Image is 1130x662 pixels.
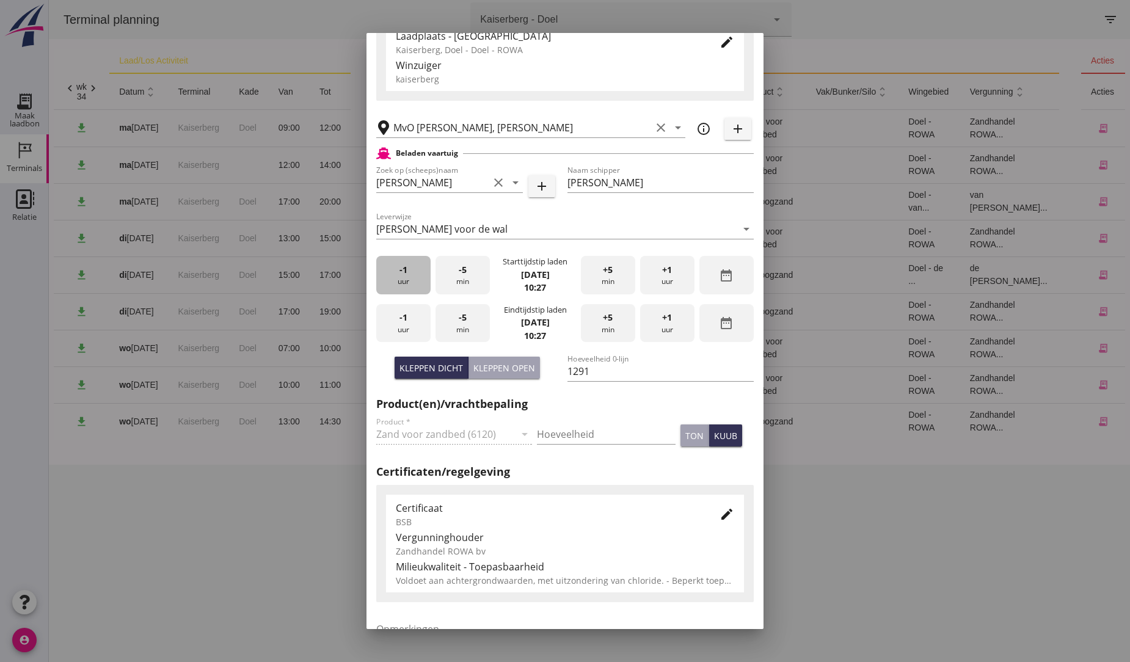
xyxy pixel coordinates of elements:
td: 800 [558,256,625,293]
td: Ophoogzand [685,403,757,440]
span: 10:00 [271,343,292,353]
div: Matanja [334,269,404,282]
input: Naam schipper [567,173,754,192]
small: m3 [586,382,596,389]
i: directions_boat [495,271,503,279]
th: terminal [119,73,180,110]
td: de [PERSON_NAME]... [911,256,1010,293]
div: Eemsteyn [334,195,404,208]
th: schip [324,49,536,73]
div: Breda [467,269,527,282]
div: Laadplaats - [GEOGRAPHIC_DATA] [396,29,700,43]
td: Doel - ROWA [850,403,911,440]
span: datum [70,87,108,96]
i: arrow_drop_down [671,120,685,135]
td: Zandhandel ROWA... [911,403,1010,440]
td: 530 [558,293,625,330]
td: Doel [180,293,220,330]
span: -5 [459,263,467,277]
i: chevron_right [38,82,51,95]
div: uur [376,256,431,294]
i: info_outline [696,122,711,136]
i: download [26,122,39,134]
span: 10:00 [230,380,251,390]
td: Doel - ROWA [850,366,911,403]
strong: di [70,270,78,280]
i: receipt_long [1049,196,1060,207]
th: tot [261,73,302,110]
span: +5 [603,311,613,324]
td: Doel [180,183,220,220]
td: 1291 [558,330,625,366]
th: kade [180,73,220,110]
i: directions_boat [494,161,502,169]
i: receipt_long [1049,416,1060,427]
div: uur [640,256,694,294]
i: unfold_more [724,85,737,98]
span: vak/bunker/silo [767,87,840,96]
h2: Beladen vaartuig [396,148,458,159]
i: directions_boat [494,197,503,206]
strong: 10:27 [524,282,546,293]
div: Kleppen open [473,362,535,374]
small: m3 [582,235,592,242]
div: uur [376,304,431,343]
td: Zand voor zandbed [685,220,757,256]
div: ton [685,429,704,442]
td: Doel [180,366,220,403]
td: Ophoogzand [685,293,757,330]
div: min [581,256,635,294]
i: unfold_more [964,85,977,98]
div: Hedel [467,195,527,208]
small: m3 [586,198,596,206]
span: 12:00 [271,123,292,133]
div: 34 [27,92,38,101]
div: [DATE] [70,305,109,318]
th: acties [1032,49,1076,73]
td: Doel - ROWA [850,220,911,256]
div: [DATE] [70,232,109,245]
button: kuub [709,424,742,446]
td: Kaiserberg [119,220,180,256]
td: Kaiserberg [119,110,180,147]
span: product [695,87,737,96]
strong: di [70,307,78,316]
span: -1 [399,263,407,277]
span: 14:30 [271,416,292,426]
div: [PERSON_NAME] [334,122,404,134]
div: Honte [334,305,404,318]
div: Andel [467,342,527,355]
td: Doel - ROWA [850,293,911,330]
i: receipt_long [1049,306,1060,317]
input: Hoeveelheid [537,424,676,444]
td: new [414,183,457,220]
td: Ophoogzand [685,183,757,220]
div: [PERSON_NAME] voor de wal [376,224,508,235]
td: new [414,256,457,293]
i: download [26,342,39,355]
span: +5 [603,263,613,277]
div: Andel [467,122,527,134]
div: min [436,256,490,294]
td: Ophoogzand [685,256,757,293]
i: edit [720,507,734,522]
td: Doel - van... [850,183,911,220]
i: download [26,195,39,208]
th: hoeveelheid [558,73,625,110]
strong: [DATE] [521,269,550,280]
div: Kaiserberg, Doel - Doel - ROWA [396,43,700,56]
i: arrow_drop_down [508,175,523,190]
div: Certificaat [396,501,700,515]
div: [PERSON_NAME] [334,342,404,355]
td: Kaiserberg [119,293,180,330]
td: 914 [558,220,625,256]
i: directions_boat [494,124,502,133]
td: Doel - ROWA [850,330,911,366]
td: Kaiserberg [119,256,180,293]
span: -5 [459,311,467,324]
div: min [436,304,490,343]
i: unfold_more [388,85,401,98]
td: Doel [180,330,220,366]
td: new [414,403,457,440]
span: 15:00 [230,270,251,280]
